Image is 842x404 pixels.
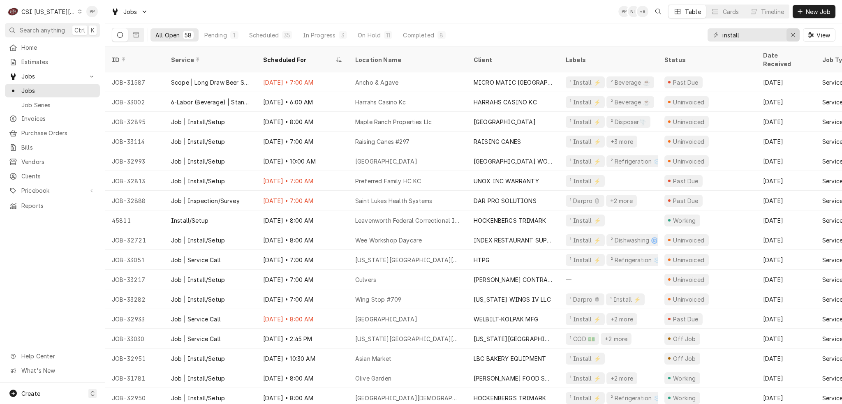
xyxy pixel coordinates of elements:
[105,191,164,210] div: JOB-32888
[257,289,349,309] div: [DATE] • 7:00 AM
[155,31,180,39] div: All Open
[21,186,83,195] span: Pricebook
[569,157,601,166] div: ¹ Install ⚡️
[20,26,65,35] span: Search anything
[355,315,417,323] div: [GEOGRAPHIC_DATA]
[5,126,100,140] a: Purchase Orders
[756,191,816,210] div: [DATE]
[672,98,706,106] div: Uninvoiced
[105,171,164,191] div: JOB-32813
[355,335,460,343] div: [US_STATE][GEOGRAPHIC_DATA][DEMOGRAPHIC_DATA]
[257,230,349,250] div: [DATE] • 8:00 AM
[474,216,546,225] div: HOCKENBERGS TRIMARK
[569,78,601,87] div: ¹ Install ⚡️
[756,349,816,368] div: [DATE]
[355,55,459,64] div: Location Name
[474,137,521,146] div: RAISING CANES
[355,78,398,87] div: Ancho & Agave
[355,98,406,106] div: Harrahs Casino Kc
[185,31,192,39] div: 58
[756,210,816,230] div: [DATE]
[610,236,659,245] div: ² Dishwashing 🌀
[474,177,539,185] div: UNOX INC WARRANTY
[105,151,164,171] div: JOB-32993
[756,112,816,132] div: [DATE]
[171,256,221,264] div: Job | Service Call
[257,329,349,349] div: [DATE] • 2:45 PM
[21,43,96,52] span: Home
[569,295,601,304] div: ¹ Darpro 🛢
[171,216,208,225] div: Install/Setup
[21,114,96,123] span: Invoices
[610,315,634,323] div: +2 more
[90,389,95,398] span: C
[474,275,553,284] div: [PERSON_NAME] CONTRACT ADMINISTRATION
[171,315,221,323] div: Job | Service Call
[672,374,697,383] div: Working
[672,137,706,146] div: Uninvoiced
[355,394,460,402] div: [GEOGRAPHIC_DATA][DEMOGRAPHIC_DATA][DEMOGRAPHIC_DATA]
[5,141,100,154] a: Bills
[263,55,334,64] div: Scheduled For
[685,7,701,16] div: Table
[257,72,349,92] div: [DATE] • 7:00 AM
[722,28,784,42] input: Keyword search
[355,118,432,126] div: Maple Ranch Properties Llc
[257,151,349,171] div: [DATE] • 10:00 AM
[21,58,96,66] span: Estimates
[672,216,697,225] div: Working
[86,6,98,17] div: PP
[355,236,422,245] div: Wee Workshop Daycare
[355,256,460,264] div: [US_STATE][GEOGRAPHIC_DATA][DEMOGRAPHIC_DATA]
[7,6,19,17] div: C
[171,196,240,205] div: Job | Inspection/Survey
[249,31,279,39] div: Scheduled
[355,177,421,185] div: Preferred Family HC KC
[171,118,225,126] div: Job | Install/Setup
[105,230,164,250] div: JOB-32721
[763,51,807,68] div: Date Received
[5,155,100,169] a: Vendors
[21,390,40,397] span: Create
[610,256,662,264] div: ² Refrigeration ❄️
[672,256,706,264] div: Uninvoiced
[569,354,601,363] div: ¹ Install ⚡️
[86,6,98,17] div: Philip Potter's Avatar
[105,210,164,230] div: 45811
[569,236,601,245] div: ¹ Install ⚡️
[403,31,434,39] div: Completed
[5,364,100,377] a: Go to What's New
[171,55,248,64] div: Service
[474,394,546,402] div: HOCKENBERGS TRIMARK
[761,7,784,16] div: Timeline
[5,169,100,183] a: Clients
[474,236,553,245] div: INDEX RESTAURANT SUPPLY INC
[672,295,706,304] div: Uninvoiced
[355,374,391,383] div: Olive Garden
[5,69,100,83] a: Go to Jobs
[628,6,639,17] div: Nate Ingram's Avatar
[108,5,151,18] a: Go to Jobs
[618,6,630,17] div: PP
[559,270,658,289] div: —
[284,31,290,39] div: 35
[257,309,349,329] div: [DATE] • 8:00 AM
[569,177,601,185] div: ¹ Install ⚡️
[672,196,700,205] div: Past Due
[171,354,225,363] div: Job | Install/Setup
[21,86,96,95] span: Jobs
[474,315,538,323] div: WELBILT-KOLPAK MFG
[5,349,100,363] a: Go to Help Center
[21,201,96,210] span: Reports
[815,31,832,39] span: View
[21,72,83,81] span: Jobs
[756,171,816,191] div: [DATE]
[756,270,816,289] div: [DATE]
[21,129,96,137] span: Purchase Orders
[105,112,164,132] div: JOB-32895
[21,366,95,375] span: What's New
[672,335,697,343] div: Off Job
[105,349,164,368] div: JOB-32951
[105,309,164,329] div: JOB-32933
[610,118,647,126] div: ² Disposer🌪️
